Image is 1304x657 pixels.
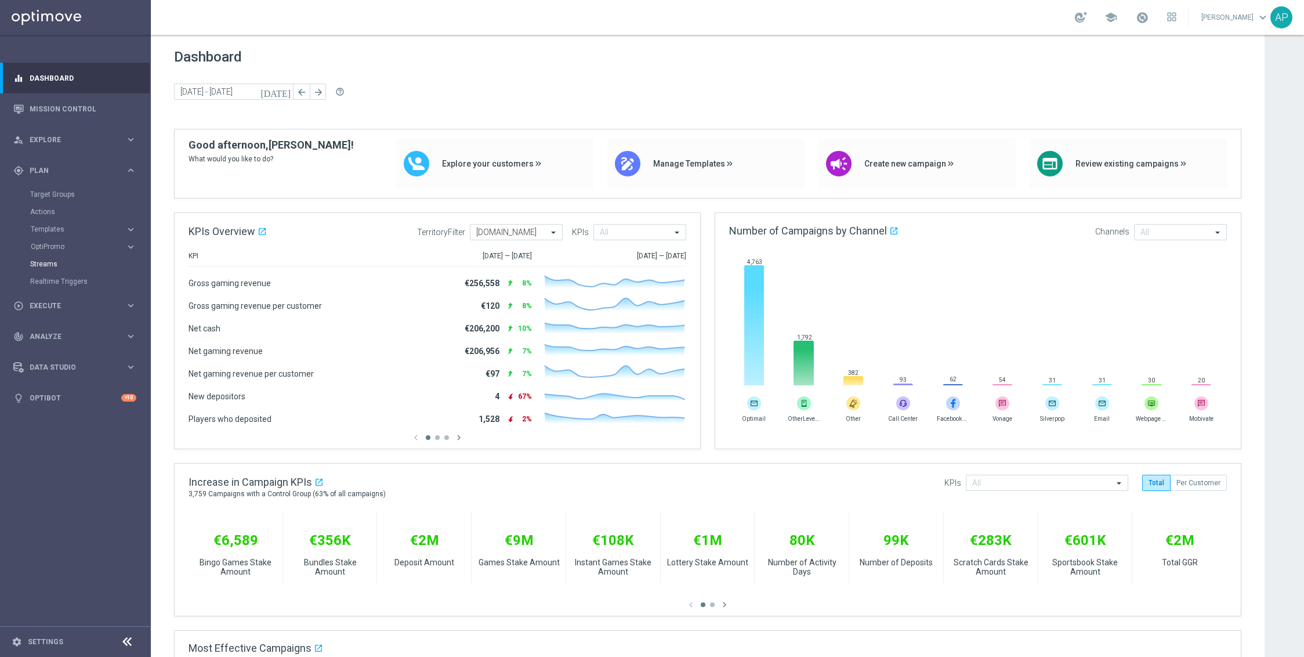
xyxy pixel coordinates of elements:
[13,135,125,145] div: Explore
[30,221,150,238] div: Templates
[1200,9,1270,26] a: [PERSON_NAME]keyboard_arrow_down
[121,394,136,402] div: +10
[30,190,121,199] a: Target Groups
[30,277,121,286] a: Realtime Triggers
[13,73,24,84] i: equalizer
[13,382,136,413] div: Optibot
[31,243,125,250] div: OptiPromo
[30,136,125,143] span: Explore
[13,301,137,311] button: play_circle_outline Execute keyboard_arrow_right
[31,243,114,250] span: OptiPromo
[13,165,24,176] i: gps_fixed
[13,301,24,311] i: play_circle_outline
[30,93,136,124] a: Mission Control
[30,225,137,234] button: Templates keyboard_arrow_right
[13,363,137,372] button: Data Studio keyboard_arrow_right
[13,135,137,145] button: person_search Explore keyboard_arrow_right
[1270,6,1292,28] div: AP
[12,637,22,647] i: settings
[13,393,24,403] i: lightbulb
[30,333,125,340] span: Analyze
[30,242,137,251] button: OptiPromo keyboard_arrow_right
[125,331,136,342] i: keyboard_arrow_right
[125,362,136,373] i: keyboard_arrow_right
[30,255,150,273] div: Streams
[13,63,136,93] div: Dashboard
[28,638,63,645] a: Settings
[30,382,121,413] a: Optibot
[30,273,150,290] div: Realtime Triggers
[1256,11,1269,24] span: keyboard_arrow_down
[125,241,136,252] i: keyboard_arrow_right
[30,259,121,269] a: Streams
[13,93,136,124] div: Mission Control
[31,226,114,233] span: Templates
[125,165,136,176] i: keyboard_arrow_right
[30,238,150,255] div: OptiPromo
[13,331,125,342] div: Analyze
[30,203,150,221] div: Actions
[1104,11,1117,24] span: school
[30,167,125,174] span: Plan
[31,226,125,233] div: Templates
[30,207,121,216] a: Actions
[13,135,24,145] i: person_search
[125,134,136,145] i: keyboard_arrow_right
[13,166,137,175] button: gps_fixed Plan keyboard_arrow_right
[30,63,136,93] a: Dashboard
[13,394,137,403] button: lightbulb Optibot +10
[13,362,125,373] div: Data Studio
[13,165,125,176] div: Plan
[125,300,136,311] i: keyboard_arrow_right
[30,302,125,309] span: Execute
[13,104,137,114] button: Mission Control
[30,186,150,203] div: Target Groups
[13,74,137,83] button: equalizer Dashboard
[13,332,137,341] button: track_changes Analyze keyboard_arrow_right
[30,364,125,371] span: Data Studio
[13,331,24,342] i: track_changes
[13,301,125,311] div: Execute
[125,224,136,235] i: keyboard_arrow_right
